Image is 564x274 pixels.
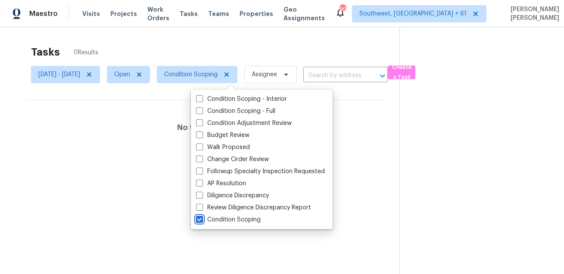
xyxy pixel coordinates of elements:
[110,9,137,18] span: Projects
[196,119,292,128] label: Condition Adjustment Review
[177,123,236,132] h4: No tasks found
[303,69,364,82] input: Search by address
[31,48,60,56] h2: Tasks
[196,215,261,224] label: Condition Scoping
[82,9,100,18] span: Visits
[74,48,98,57] span: 0 Results
[180,11,198,17] span: Tasks
[196,155,269,164] label: Change Order Review
[196,143,250,152] label: Walk Proposed
[208,9,229,18] span: Teams
[147,5,169,22] span: Work Orders
[164,70,218,79] span: Condition Scoping
[377,70,389,82] button: Open
[252,70,277,79] span: Assignee
[340,5,346,14] div: 806
[240,9,273,18] span: Properties
[507,5,559,22] span: [PERSON_NAME] [PERSON_NAME]
[196,131,249,140] label: Budget Review
[29,9,58,18] span: Maestro
[196,167,325,176] label: Followup Specialty Inspection Requested
[392,62,411,82] span: Create a Task
[388,65,415,79] button: Create a Task
[196,107,275,115] label: Condition Scoping - Full
[196,95,287,103] label: Condition Scoping - Interior
[114,70,130,79] span: Open
[38,70,80,79] span: [DATE] - [DATE]
[196,179,246,188] label: AP Resolution
[196,191,269,200] label: Diligence Discrepancy
[196,203,311,212] label: Review Diligence Discrepancy Report
[284,5,325,22] span: Geo Assignments
[359,9,467,18] span: Southwest, [GEOGRAPHIC_DATA] + 61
